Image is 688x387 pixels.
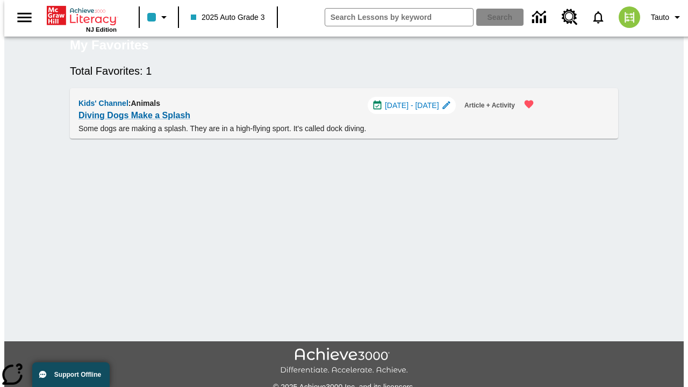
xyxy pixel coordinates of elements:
h5: My Favorites [70,37,149,54]
span: Kids' Channel [78,99,128,107]
span: Support Offline [54,371,101,378]
button: Open side menu [9,2,40,33]
a: Data Center [526,3,555,32]
span: Tauto [651,12,669,23]
button: Support Offline [32,362,110,387]
h6: Total Favorites: 1 [70,62,618,80]
p: Some dogs are making a splash. They are in a high-flying sport. It's called dock diving. [78,123,541,134]
div: Sep 18 - Sep 18 Choose Dates [368,97,456,114]
span: : Animals [128,99,160,107]
span: 2025 Auto Grade 3 [191,12,265,23]
button: Class color is light blue. Change class color [143,8,175,27]
button: Article + Activity [460,97,519,114]
span: Article + Activity [464,100,515,111]
span: [DATE] - [DATE] [385,100,439,111]
button: Remove from Favorites [517,92,541,116]
span: NJ Edition [86,26,117,33]
input: search field [325,9,473,26]
button: Profile/Settings [647,8,688,27]
a: Resource Center, Will open in new tab [555,3,584,32]
div: Home [47,4,117,33]
a: Home [47,5,117,26]
img: avatar image [619,6,640,28]
button: Select a new avatar [612,3,647,31]
a: Notifications [584,3,612,31]
a: Diving Dogs Make a Splash [78,108,190,123]
img: Achieve3000 Differentiate Accelerate Achieve [280,348,408,375]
